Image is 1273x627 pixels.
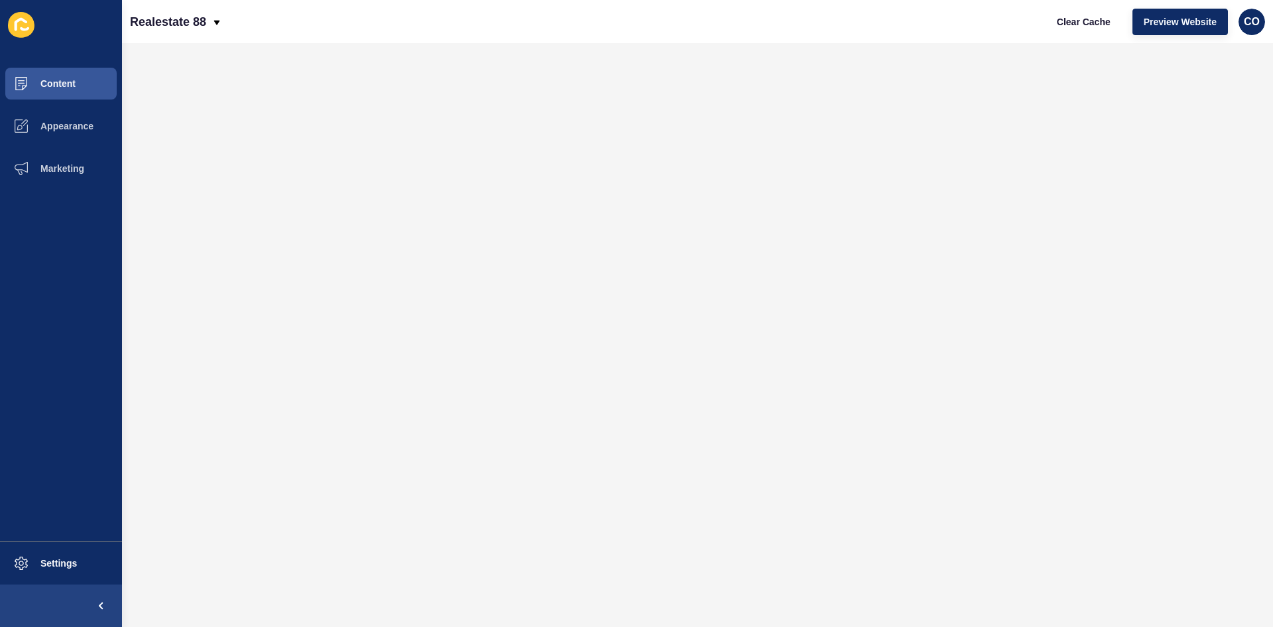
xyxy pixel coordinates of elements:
p: Realestate 88 [130,5,206,38]
span: Clear Cache [1057,15,1111,29]
button: Clear Cache [1046,9,1122,35]
button: Preview Website [1132,9,1228,35]
span: CO [1244,15,1260,29]
span: Preview Website [1144,15,1217,29]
